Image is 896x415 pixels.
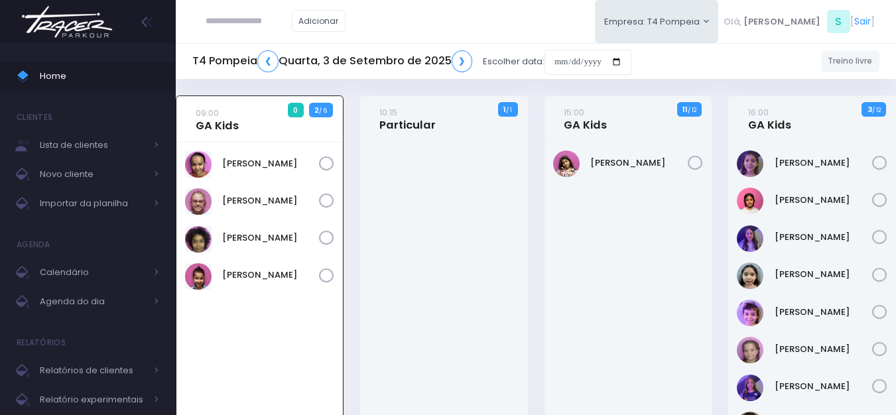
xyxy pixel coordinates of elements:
img: Luiza Braz [553,150,580,177]
a: [PERSON_NAME] [775,343,873,356]
a: [PERSON_NAME] [775,156,873,170]
small: / 12 [688,106,696,114]
img: Paolla Guerreiro [737,337,763,363]
img: STELLA ARAUJO LAGUNA [185,263,212,290]
a: [PERSON_NAME] [222,268,319,282]
img: Lia Widman [737,225,763,252]
small: 10:15 [379,106,397,119]
img: Rosa Widman [737,375,763,401]
strong: 3 [867,104,872,115]
a: 10:15Particular [379,105,436,132]
a: Treino livre [821,50,880,72]
img: Clara Sigolo [737,188,763,214]
a: [PERSON_NAME] [590,156,688,170]
a: [PERSON_NAME] [775,268,873,281]
a: [PERSON_NAME] [775,194,873,207]
a: [PERSON_NAME] [222,157,319,170]
a: 09:00GA Kids [196,106,239,133]
span: Home [40,68,159,85]
a: 15:00GA Kids [564,105,607,132]
small: / 1 [506,106,512,114]
small: 15:00 [564,106,584,119]
span: [PERSON_NAME] [743,15,820,29]
a: 16:00GA Kids [748,105,791,132]
h4: Relatórios [17,329,66,356]
span: Lista de clientes [40,137,146,154]
img: Luisa Yen Muller [737,263,763,289]
a: ❯ [452,50,473,72]
span: Relatórios de clientes [40,362,146,379]
a: [PERSON_NAME] [775,231,873,244]
small: / 6 [319,107,327,115]
img: Júlia Barbosa [185,151,212,178]
div: [ ] [718,7,879,36]
img: Priscila Vanzolini [185,226,212,253]
h4: Clientes [17,104,52,131]
strong: 2 [314,105,319,115]
a: [PERSON_NAME] [222,194,319,207]
span: Agenda do dia [40,293,146,310]
span: Olá, [724,15,741,29]
a: Sair [854,15,871,29]
a: [PERSON_NAME] [775,306,873,319]
a: [PERSON_NAME] [222,231,319,245]
h5: T4 Pompeia Quarta, 3 de Setembro de 2025 [192,50,472,72]
span: Relatório experimentais [40,391,146,408]
span: Novo cliente [40,166,146,183]
small: 09:00 [196,107,219,119]
small: 16:00 [748,106,769,119]
img: Paola baldin Barreto Armentano [185,188,212,215]
h4: Agenda [17,231,50,258]
a: ❮ [257,50,279,72]
strong: 11 [682,104,688,115]
span: 0 [288,103,304,117]
span: S [827,10,850,33]
a: [PERSON_NAME] [775,380,873,393]
small: / 12 [872,106,881,114]
img: Antonella Zappa Marques [737,150,763,177]
span: Importar da planilha [40,195,146,212]
a: Adicionar [292,10,346,32]
img: Nina Loureiro Andrusyszyn [737,300,763,326]
span: Calendário [40,264,146,281]
div: Escolher data: [192,46,631,77]
strong: 1 [503,104,506,115]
